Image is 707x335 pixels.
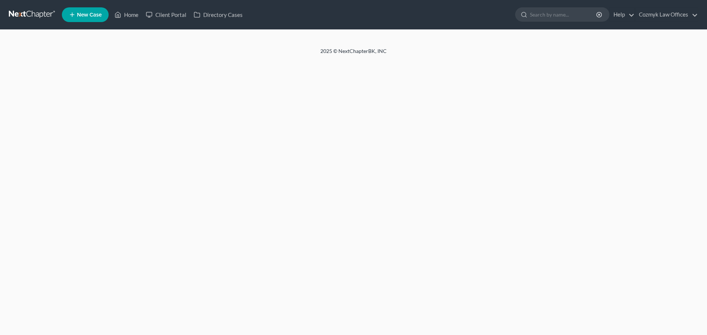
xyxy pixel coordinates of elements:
input: Search by name... [530,8,597,21]
a: Home [111,8,142,21]
div: 2025 © NextChapterBK, INC [144,47,563,61]
a: Directory Cases [190,8,246,21]
span: New Case [77,12,102,18]
a: Client Portal [142,8,190,21]
a: Cozmyk Law Offices [635,8,698,21]
a: Help [610,8,634,21]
